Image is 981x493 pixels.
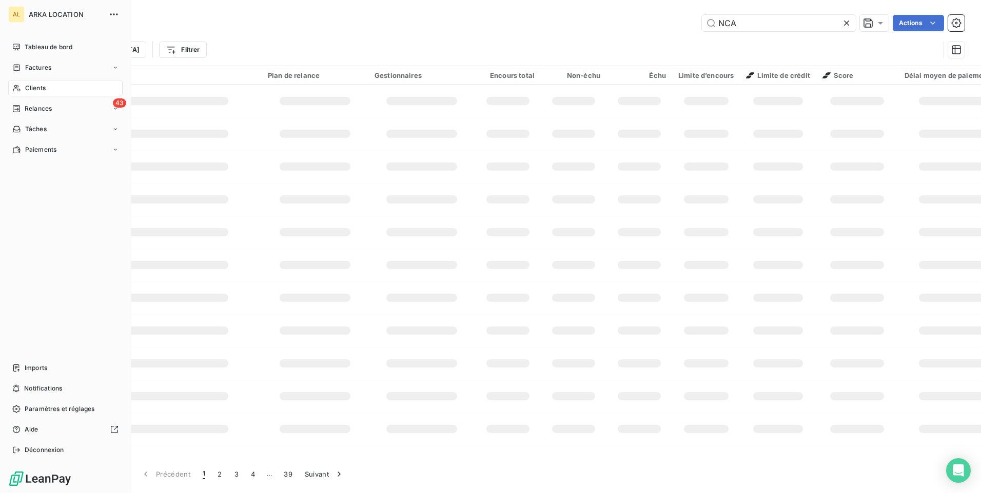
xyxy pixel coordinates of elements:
[25,363,47,373] span: Imports
[24,384,62,393] span: Notifications
[245,463,261,485] button: 4
[8,141,123,158] a: Paiements
[8,121,123,137] a: Tâches
[299,463,350,485] button: Suivant
[702,15,856,31] input: Rechercher
[481,71,535,79] div: Encours total
[8,470,72,487] img: Logo LeanPay
[25,125,47,134] span: Tâches
[946,458,971,483] div: Open Intercom Messenger
[203,469,205,479] span: 1
[8,100,123,117] a: 43Relances
[25,84,46,93] span: Clients
[613,71,666,79] div: Échu
[8,401,123,417] a: Paramètres et réglages
[8,59,123,76] a: Factures
[25,425,38,434] span: Aide
[197,463,211,485] button: 1
[29,10,103,18] span: ARKA LOCATION
[134,463,197,485] button: Précédent
[822,71,854,79] span: Score
[25,404,94,414] span: Paramètres et réglages
[268,71,362,79] div: Plan de relance
[278,463,299,485] button: 39
[25,104,52,113] span: Relances
[211,463,228,485] button: 2
[25,445,64,455] span: Déconnexion
[113,98,126,108] span: 43
[746,71,810,79] span: Limite de crédit
[25,145,56,154] span: Paiements
[547,71,600,79] div: Non-échu
[25,63,51,72] span: Factures
[25,43,72,52] span: Tableau de bord
[159,42,206,58] button: Filtrer
[8,80,123,96] a: Clients
[261,466,278,482] span: …
[375,71,469,79] div: Gestionnaires
[8,6,25,23] div: AL
[8,421,123,438] a: Aide
[8,360,123,376] a: Imports
[8,39,123,55] a: Tableau de bord
[893,15,944,31] button: Actions
[678,71,734,79] div: Limite d’encours
[228,463,245,485] button: 3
